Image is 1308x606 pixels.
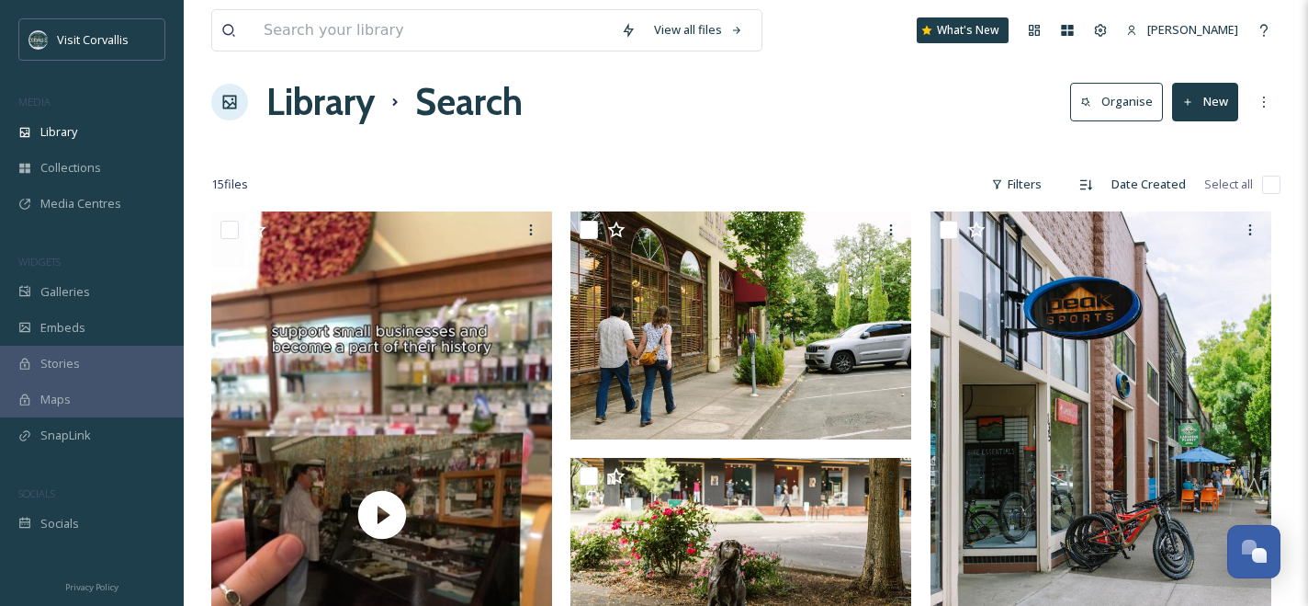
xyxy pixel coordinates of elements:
[254,10,612,51] input: Search your library
[645,12,752,48] a: View all files
[1070,83,1163,120] button: Organise
[40,123,77,141] span: Library
[40,283,90,301] span: Galleries
[40,391,71,408] span: Maps
[18,486,55,500] span: SOCIALS
[40,515,79,532] span: Socials
[1204,176,1253,193] span: Select all
[40,355,80,372] span: Stories
[1147,21,1238,38] span: [PERSON_NAME]
[1117,12,1247,48] a: [PERSON_NAME]
[1227,525,1280,578] button: Open Chat
[40,195,121,212] span: Media Centres
[982,166,1051,202] div: Filters
[917,17,1009,43] a: What's New
[266,74,375,130] a: Library
[211,176,248,193] span: 15 file s
[29,30,48,49] img: visit-corvallis-badge-dark-blue-orange%281%29.png
[57,31,129,48] span: Visit Corvallis
[40,319,85,337] span: Embeds
[65,581,118,593] span: Privacy Policy
[40,427,91,444] span: SnapLink
[18,95,51,109] span: MEDIA
[1172,83,1238,120] button: New
[65,575,118,597] a: Privacy Policy
[40,159,101,177] span: Collections
[415,74,523,130] h1: Search
[18,255,61,269] span: WIDGETS
[1102,166,1195,202] div: Date Created
[570,212,911,440] img: Downtown_Businesses_Mac_No credit_Share (8).jpg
